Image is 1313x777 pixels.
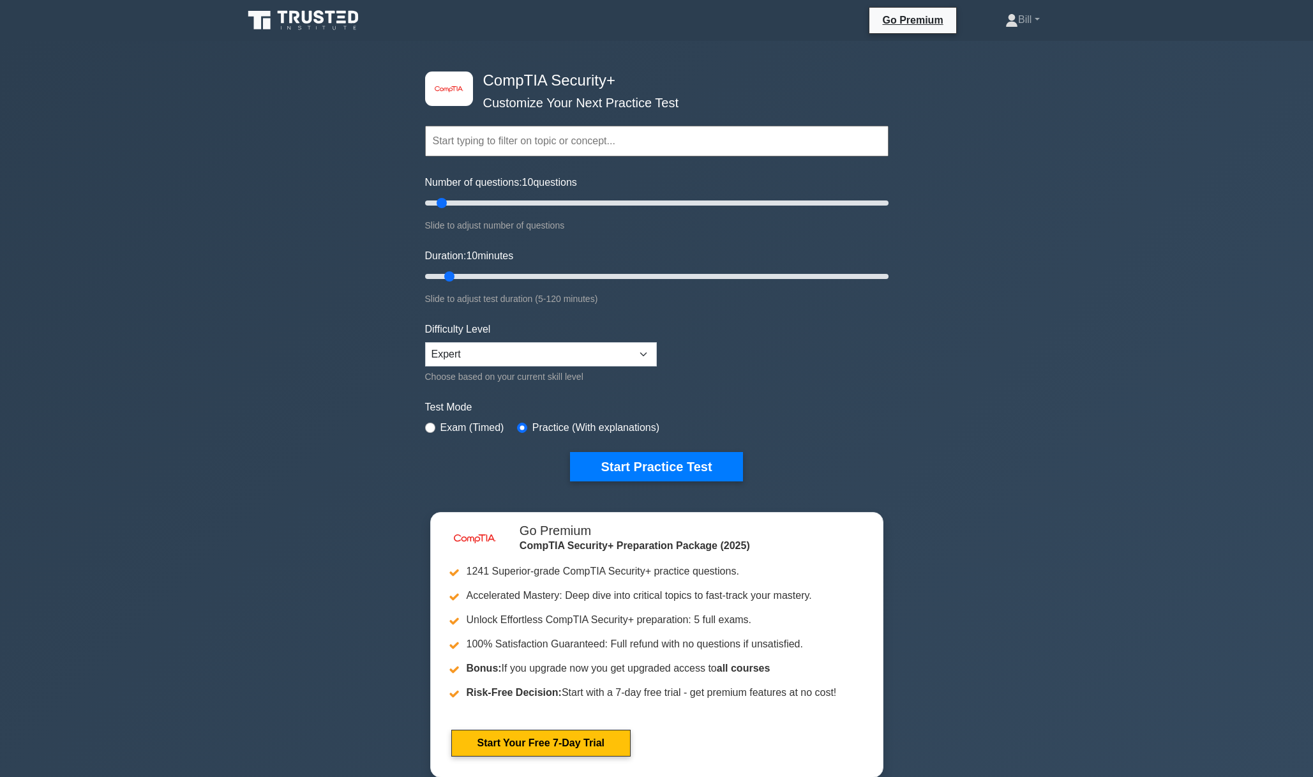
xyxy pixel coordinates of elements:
[425,291,889,306] div: Slide to adjust test duration (5-120 minutes)
[570,452,742,481] button: Start Practice Test
[440,420,504,435] label: Exam (Timed)
[532,420,659,435] label: Practice (With explanations)
[425,400,889,415] label: Test Mode
[425,248,514,264] label: Duration: minutes
[975,7,1070,33] a: Bill
[451,730,631,757] a: Start Your Free 7-Day Trial
[425,322,491,337] label: Difficulty Level
[425,218,889,233] div: Slide to adjust number of questions
[425,369,657,384] div: Choose based on your current skill level
[425,175,577,190] label: Number of questions: questions
[425,126,889,156] input: Start typing to filter on topic or concept...
[522,177,534,188] span: 10
[466,250,477,261] span: 10
[874,12,950,28] a: Go Premium
[478,72,826,90] h4: CompTIA Security+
